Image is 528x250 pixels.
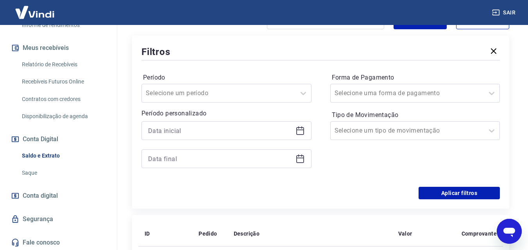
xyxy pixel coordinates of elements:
[419,187,500,199] button: Aplicar filtros
[234,230,260,238] p: Descrição
[19,165,107,181] a: Saque
[148,153,292,165] input: Data final
[332,110,499,120] label: Tipo de Movimentação
[9,0,60,24] img: Vindi
[23,190,58,201] span: Conta digital
[199,230,217,238] p: Pedido
[145,230,150,238] p: ID
[9,187,107,204] a: Conta digital
[9,211,107,228] a: Segurança
[148,125,292,137] input: Data inicial
[19,74,107,90] a: Recebíveis Futuros Online
[19,148,107,164] a: Saldo e Extrato
[19,108,107,124] a: Disponibilização de agenda
[497,219,522,244] iframe: Botão para abrir a janela de mensagens
[19,91,107,107] a: Contratos com credores
[398,230,412,238] p: Valor
[141,109,311,118] p: Período personalizado
[462,230,497,238] p: Comprovante
[9,39,107,57] button: Meus recebíveis
[332,73,499,82] label: Forma de Pagamento
[143,73,310,82] label: Período
[141,46,170,58] h5: Filtros
[490,5,519,20] button: Sair
[19,17,107,33] a: Informe de rendimentos
[19,57,107,73] a: Relatório de Recebíveis
[9,131,107,148] button: Conta Digital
